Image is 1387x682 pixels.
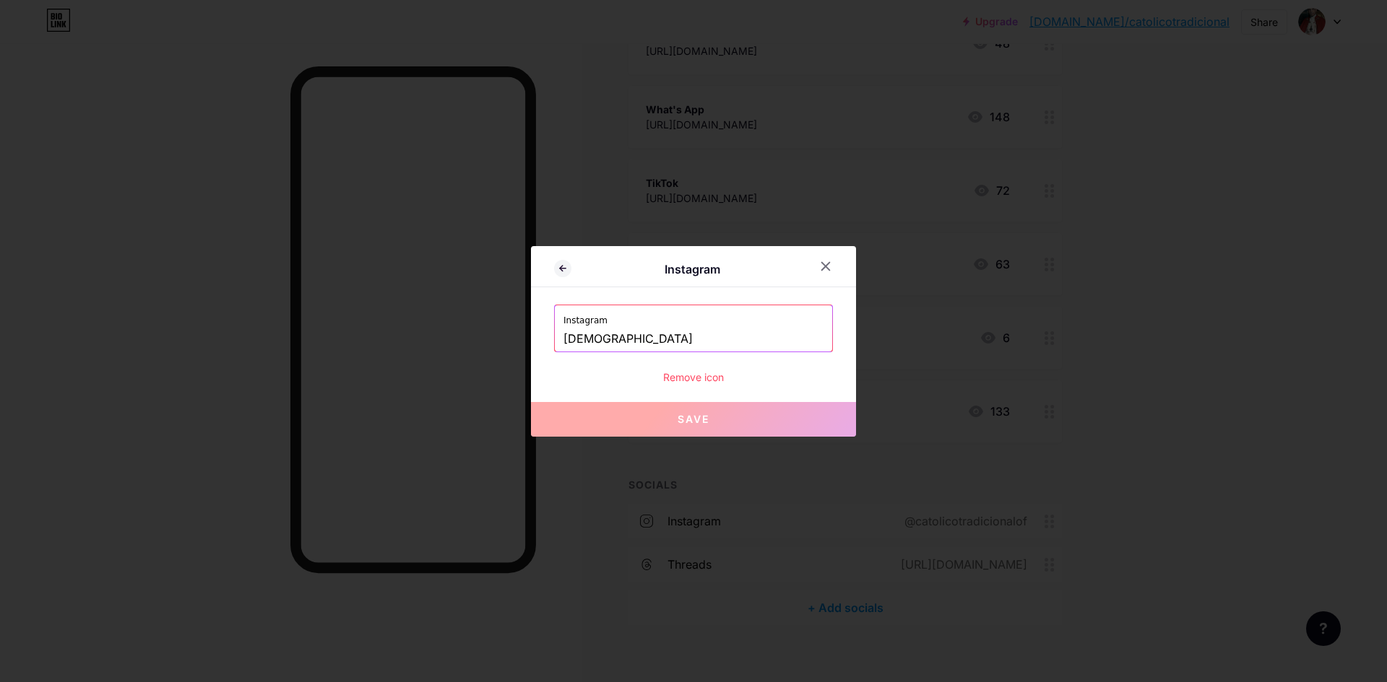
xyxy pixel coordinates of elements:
[531,402,856,437] button: Save
[563,305,824,327] label: Instagram
[571,261,813,278] div: Instagram
[554,370,833,385] div: Remove icon
[563,327,824,351] input: Instagram username
[678,413,709,425] span: Save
